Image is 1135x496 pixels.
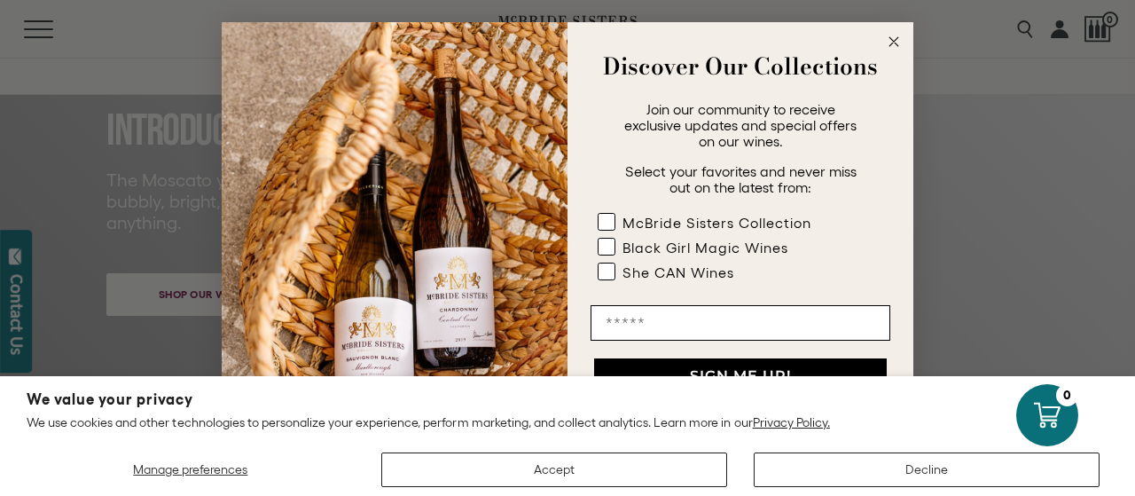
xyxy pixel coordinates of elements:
[753,415,830,429] a: Privacy Policy.
[622,264,734,280] div: She CAN Wines
[625,163,857,195] span: Select your favorites and never miss out on the latest from:
[754,453,1100,487] button: Decline
[27,453,355,487] button: Manage preferences
[603,49,878,83] strong: Discover Our Collections
[27,414,1108,430] p: We use cookies and other technologies to personalize your experience, perform marketing, and coll...
[133,462,247,476] span: Manage preferences
[222,22,567,474] img: 42653730-7e35-4af7-a99d-12bf478283cf.jpeg
[622,240,788,256] div: Black Girl Magic Wines
[591,305,890,341] input: Email
[27,392,1108,407] h2: We value your privacy
[622,215,811,231] div: McBride Sisters Collection
[624,101,857,149] span: Join our community to receive exclusive updates and special offers on our wines.
[381,453,727,487] button: Accept
[594,358,887,394] button: SIGN ME UP!
[883,31,904,52] button: Close dialog
[1056,384,1078,406] div: 0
